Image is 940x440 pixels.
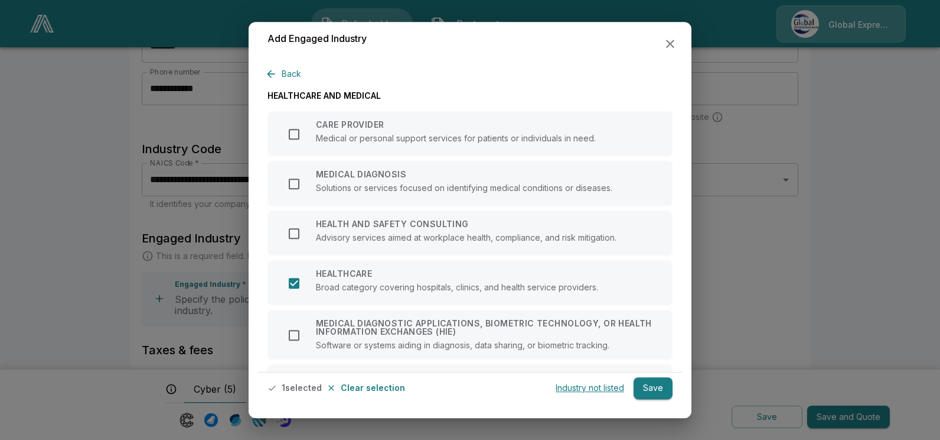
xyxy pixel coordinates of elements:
p: Software or systems aiding in diagnosis, data sharing, or biometric tracking. [316,341,658,350]
p: Medical or personal support services for patients or individuals in need. [316,134,596,143]
p: MEDICAL DIAGNOSTIC APPLICATIONS, BIOMETRIC TECHNOLOGY, OR HEALTH INFORMATION EXCHANGES (HIE) [316,319,658,336]
button: Back [267,63,306,85]
p: Industry not listed [556,384,624,393]
p: HEALTHCARE [316,270,598,278]
p: Clear selection [341,384,405,393]
p: CARE PROVIDER [316,121,596,129]
p: Broad category covering hospitals, clinics, and health service providers. [316,283,598,292]
button: Save [634,377,673,399]
p: HEALTH AND SAFETY CONSULTING [316,220,616,228]
h6: Add Engaged Industry [267,31,367,47]
p: Solutions or services focused on identifying medical conditions or diseases. [316,183,612,192]
p: 1 selected [282,384,322,393]
p: MEDICAL DIAGNOSIS [316,170,612,179]
p: HEALTHCARE AND MEDICAL [267,89,673,102]
p: Advisory services aimed at workplace health, compliance, and risk mitigation. [316,233,616,242]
